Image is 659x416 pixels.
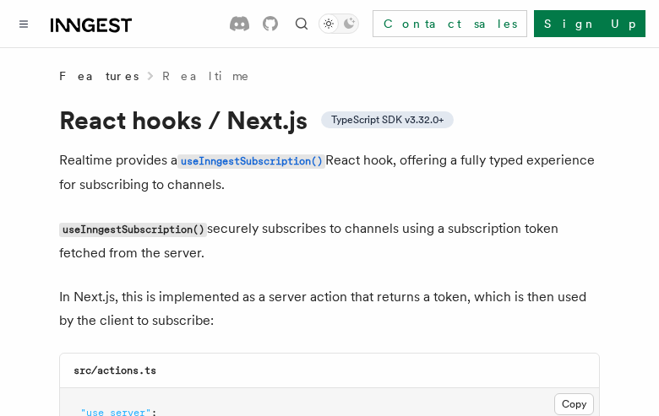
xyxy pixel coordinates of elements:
[59,217,600,265] p: securely subscribes to channels using a subscription token fetched from the server.
[331,113,444,127] span: TypeScript SDK v3.32.0+
[554,393,594,415] button: Copy
[59,105,600,135] h1: React hooks / Next.js
[291,14,312,34] button: Find something...
[177,154,325,169] code: useInngestSubscription()
[59,285,600,332] p: In Next.js, this is implemented as a server action that returns a token, which is then used by th...
[534,10,645,37] a: Sign Up
[74,365,156,376] code: src/actions.ts
[319,14,359,34] button: Toggle dark mode
[162,68,251,84] a: Realtime
[59,223,207,237] code: useInngestSubscription()
[373,10,527,37] a: Contact sales
[14,14,34,34] button: Toggle navigation
[177,152,325,168] a: useInngestSubscription()
[59,68,139,84] span: Features
[59,149,600,197] p: Realtime provides a React hook, offering a fully typed experience for subscribing to channels.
